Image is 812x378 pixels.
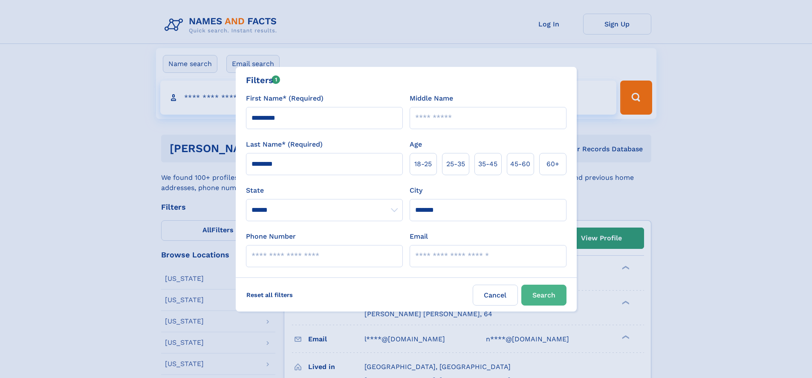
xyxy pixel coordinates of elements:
label: First Name* (Required) [246,93,324,104]
span: 35‑45 [478,159,497,169]
label: State [246,185,403,196]
label: Cancel [473,285,518,306]
div: Filters [246,74,280,87]
span: 18‑25 [414,159,432,169]
label: Last Name* (Required) [246,139,323,150]
span: 60+ [546,159,559,169]
label: Email [410,231,428,242]
label: City [410,185,422,196]
label: Reset all filters [241,285,298,305]
label: Phone Number [246,231,296,242]
span: 45‑60 [510,159,530,169]
span: 25‑35 [446,159,465,169]
label: Middle Name [410,93,453,104]
label: Age [410,139,422,150]
button: Search [521,285,566,306]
